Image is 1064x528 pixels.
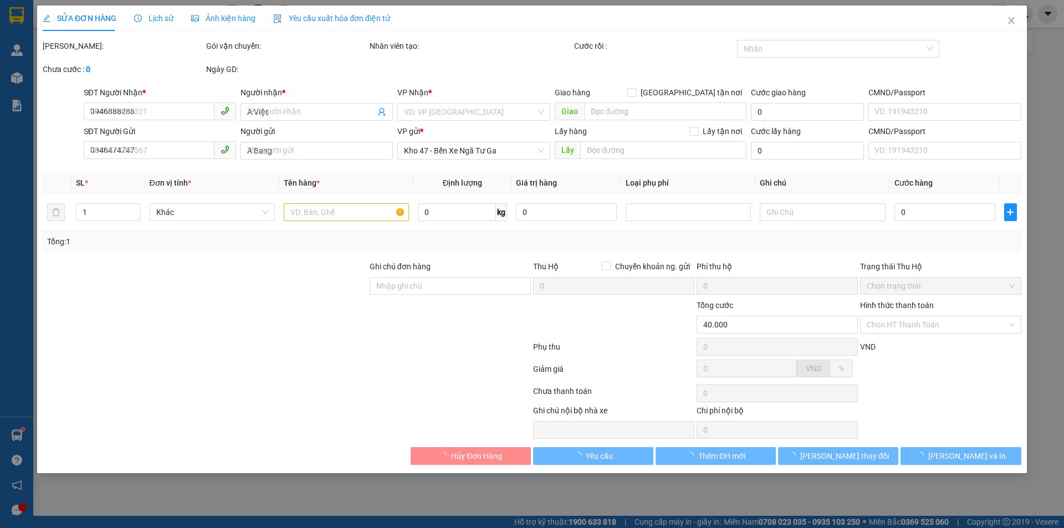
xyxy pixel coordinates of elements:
[1004,203,1016,221] button: plus
[751,142,864,160] input: Cước lấy hàng
[532,341,695,360] div: Phụ thu
[370,40,572,52] div: Nhân viên tạo:
[867,278,1015,294] span: Chọn trạng thái
[533,404,694,421] div: Ghi chú nội bộ nhà xe
[838,364,844,373] span: %
[273,14,282,23] img: icon
[574,452,586,459] span: loading
[698,450,745,462] span: Thêm ĐH mới
[273,14,390,23] span: Yêu cầu xuất hóa đơn điện tử
[894,178,933,187] span: Cước hàng
[370,262,431,271] label: Ghi chú đơn hàng
[241,125,393,137] div: Người gửi
[221,106,229,115] span: phone
[698,125,746,137] span: Lấy tận nơi
[532,363,695,382] div: Giảm giá
[800,450,889,462] span: [PERSON_NAME] thay đổi
[134,14,142,22] span: clock-circle
[241,86,393,99] div: Người nhận
[806,364,821,373] span: VND
[860,301,934,310] label: Hình thức thanh toán
[656,447,776,465] button: Thêm ĐH mới
[443,178,482,187] span: Định lượng
[284,203,409,221] input: VD: Bàn, Ghế
[916,452,928,459] span: loading
[156,204,268,221] span: Khác
[1007,16,1016,25] span: close
[860,260,1021,273] div: Trạng thái Thu Hộ
[555,141,580,159] span: Lấy
[533,447,653,465] button: Yêu cầu
[398,125,550,137] div: VP gửi
[697,404,858,421] div: Chi phí nội bộ
[580,141,746,159] input: Dọc đường
[555,88,590,97] span: Giao hàng
[760,203,886,221] input: Ghi Chú
[11,80,129,140] strong: Nhận:
[451,450,502,462] span: Hủy Đơn Hàng
[697,260,858,277] div: Phí thu hộ
[47,235,411,248] div: Tổng: 1
[370,277,531,295] input: Ghi chú đơn hàng
[405,142,544,159] span: Kho 47 - Bến Xe Ngã Tư Ga
[398,88,429,97] span: VP Nhận
[86,65,90,74] b: 0
[555,127,587,136] span: Lấy hàng
[84,125,236,137] div: SĐT Người Gửi
[43,63,204,75] div: Chưa cước :
[221,145,229,154] span: phone
[586,450,613,462] span: Yêu cầu
[378,107,387,116] span: user-add
[439,452,451,459] span: loading
[860,342,876,351] span: VND
[49,6,146,30] span: Gửi:
[928,450,1006,462] span: [PERSON_NAME] và In
[996,6,1027,37] button: Close
[574,40,735,52] div: Cước rồi :
[150,178,191,187] span: Đơn vị tính
[206,40,367,52] div: Gói vận chuyển:
[686,452,698,459] span: loading
[49,54,162,73] span: 46138_mykhanhtb.tienoanh - In:
[868,125,1021,137] div: CMND/Passport
[76,178,85,187] span: SL
[533,262,559,271] span: Thu Hộ
[1005,208,1016,217] span: plus
[584,102,746,120] input: Dọc đường
[65,64,130,73] span: 19:55:12 [DATE]
[43,14,116,23] span: SỬA ĐƠN HÀNG
[191,14,255,23] span: Ảnh kiện hàng
[532,385,695,404] div: Chưa thanh toán
[49,44,162,73] span: BXNTG1508250024 -
[868,86,1021,99] div: CMND/Passport
[49,32,147,42] span: A HOÀNG - 0908977678
[751,88,806,97] label: Cước giao hàng
[621,172,755,194] th: Loại phụ phí
[751,103,864,121] input: Cước giao hàng
[411,447,531,465] button: Hủy Đơn Hàng
[43,40,204,52] div: [PERSON_NAME]:
[191,14,199,22] span: picture
[49,6,146,30] span: Kho 47 - Bến Xe Ngã Tư Ga
[778,447,898,465] button: [PERSON_NAME] thay đổi
[43,14,50,22] span: edit
[47,203,65,221] button: delete
[496,203,507,221] span: kg
[284,178,320,187] span: Tên hàng
[756,172,890,194] th: Ghi chú
[206,63,367,75] div: Ngày GD:
[901,447,1021,465] button: [PERSON_NAME] và In
[84,86,236,99] div: SĐT Người Nhận
[751,127,801,136] label: Cước lấy hàng
[636,86,746,99] span: [GEOGRAPHIC_DATA] tận nơi
[697,301,733,310] span: Tổng cước
[788,452,800,459] span: loading
[611,260,694,273] span: Chuyển khoản ng. gửi
[555,102,584,120] span: Giao
[134,14,173,23] span: Lịch sử
[516,178,557,187] span: Giá trị hàng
